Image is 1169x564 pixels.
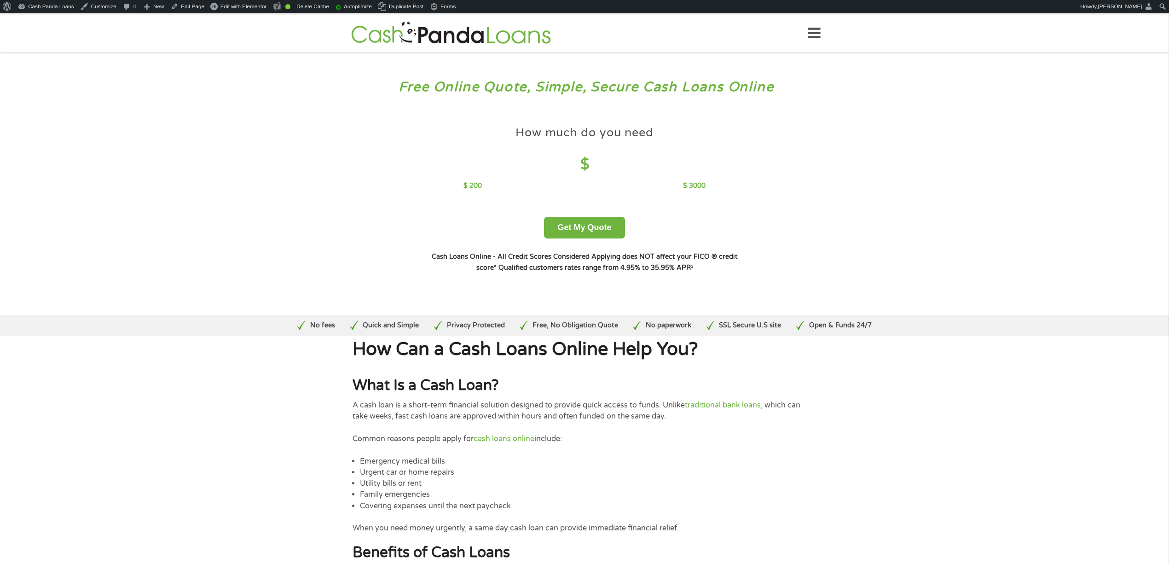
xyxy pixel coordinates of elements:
[353,433,816,444] p: Common reasons people apply for include:
[285,4,290,9] div: Good
[360,500,816,512] p: Covering expenses until the next paycheck
[363,320,419,331] p: Quick and Simple
[360,456,816,467] p: Emergency medical bills
[432,253,590,261] strong: Cash Loans Online - All Credit Scores Considered
[310,320,335,331] p: No fees
[348,20,554,47] img: GetLoanNow Logo
[515,125,654,140] h4: How much do you need
[685,401,761,410] a: traditional bank loans
[683,181,706,191] p: $ 3000
[646,320,691,331] p: No paperwork
[353,400,816,422] p: A cash loan is a short-term financial solution designed to provide quick access to funds. Unlike ...
[498,264,693,272] strong: Qualified customers rates range from 4.95% to 35.95% APR¹
[532,320,618,331] p: Free, No Obligation Quote
[719,320,781,331] p: SSL Secure U.S site
[463,181,482,191] p: $ 200
[1098,3,1142,9] span: [PERSON_NAME]
[476,253,738,272] strong: Applying does NOT affect your FICO ® credit score*
[220,3,267,9] span: Edit with Elementor
[447,320,505,331] p: Privacy Protected
[353,340,816,359] h1: How Can a Cash Loans Online Help You?
[544,217,625,238] button: Get My Quote
[360,489,816,500] p: Family emergencies
[353,376,816,395] h2: What Is a Cash Loan?
[474,434,534,443] a: cash loans online
[360,478,816,489] p: Utility bills or rent
[360,467,816,478] p: Urgent car or home repairs
[27,79,1143,96] h3: Free Online Quote, Simple, Secure Cash Loans Online
[353,543,816,562] h2: Benefits of Cash Loans
[353,523,816,534] p: When you need money urgently, a same day cash loan can provide immediate financial relief.
[809,320,872,331] p: Open & Funds 24/7
[463,155,705,174] h4: $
